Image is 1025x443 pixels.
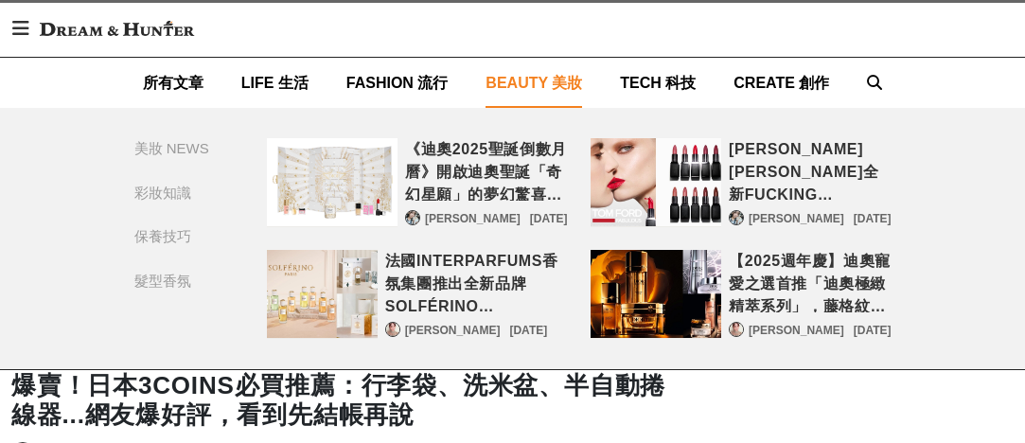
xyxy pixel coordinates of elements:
[134,226,229,248] a: 保養技巧
[854,322,892,339] div: [DATE]
[267,138,398,227] a: 《迪奧2025聖誕倒數月曆》開啟迪奧聖誕「奇幻星願」的夢幻驚喜！24款Dior驚喜一起來開箱
[729,138,891,201] a: [PERSON_NAME] [PERSON_NAME]全新FUCKING FABULOUS液態唇膏，固態實心質地化為液態般的流暢觸感，帶來絲滑貼膚的奢華體驗
[749,210,844,227] a: [PERSON_NAME]
[509,322,547,339] div: [DATE]
[591,250,722,339] a: 【2025週年慶】迪奧寵愛之選首推「迪奧極緻精萃系列」，藤格紋手拿包彩盤完美訂製時尚妝容，法國直送限量香氛禮盒組華麗登場
[730,211,743,224] img: Avatar
[241,58,309,108] a: LIFE 生活
[346,58,449,108] a: FASHION 流行
[346,75,449,91] span: FASHION 流行
[143,58,203,108] a: 所有文章
[385,322,400,337] a: Avatar
[386,323,399,336] img: Avatar
[134,183,229,204] a: 彩妝知識
[405,138,567,201] a: 《迪奧2025聖誕倒數月曆》開啟迪奧聖誕「奇幻星願」的夢幻驚喜！24款Dior驚喜一起來開箱
[620,75,696,91] span: TECH 科技
[241,75,309,91] span: LIFE 生活
[134,271,191,292] div: 髮型香氛
[134,271,229,292] a: 髮型香氛
[729,250,891,312] a: 【2025週年慶】迪奧寵愛之選首推「迪奧極緻精萃系列」，藤格紋手拿包彩盤完美訂製時尚妝容，法國直送限量香氛禮盒組華麗登場
[854,210,892,227] div: [DATE]
[733,75,829,91] span: CREATE 創作
[11,371,673,430] h1: 爆賣！日本3COINS必買推薦：行李袋、洗米盆、半自動捲線器...網友爆好評，看到先結帳再說
[733,58,829,108] a: CREATE 創作
[486,75,582,91] span: BEAUTY 美妝
[134,183,191,204] div: 彩妝知識
[425,210,521,227] a: [PERSON_NAME]
[385,250,568,312] a: 法國INTERPARFUMS香氛集團推出全新品牌SOLFÉRINO PARIS[PERSON_NAME]黎諾，源自巴黎高級訂製香氛，10款魅力香氛於亞洲首發亮相
[134,138,209,160] div: 美妝 NEWS
[134,138,229,160] a: 美妝 NEWS
[749,322,844,339] a: [PERSON_NAME]
[143,75,203,91] span: 所有文章
[730,323,743,336] img: Avatar
[729,322,744,337] a: Avatar
[134,226,191,248] div: 保養技巧
[620,58,696,108] a: TECH 科技
[267,250,378,339] a: 法國INTERPARFUMS香氛集團推出全新品牌SOLFÉRINO PARIS索菲黎諾，源自巴黎高級訂製香氛，10款魅力香氛於亞洲首發亮相
[30,11,203,45] img: Dream & Hunter
[405,322,501,339] a: [PERSON_NAME]
[486,58,582,108] a: BEAUTY 美妝
[591,138,722,227] a: TOM FORD全新FUCKING FABULOUS液態唇膏，固態實心質地化為液態般的流暢觸感，帶來絲滑貼膚的奢華體驗
[405,210,420,225] a: Avatar
[530,210,568,227] div: [DATE]
[729,210,744,225] a: Avatar
[406,211,419,224] img: Avatar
